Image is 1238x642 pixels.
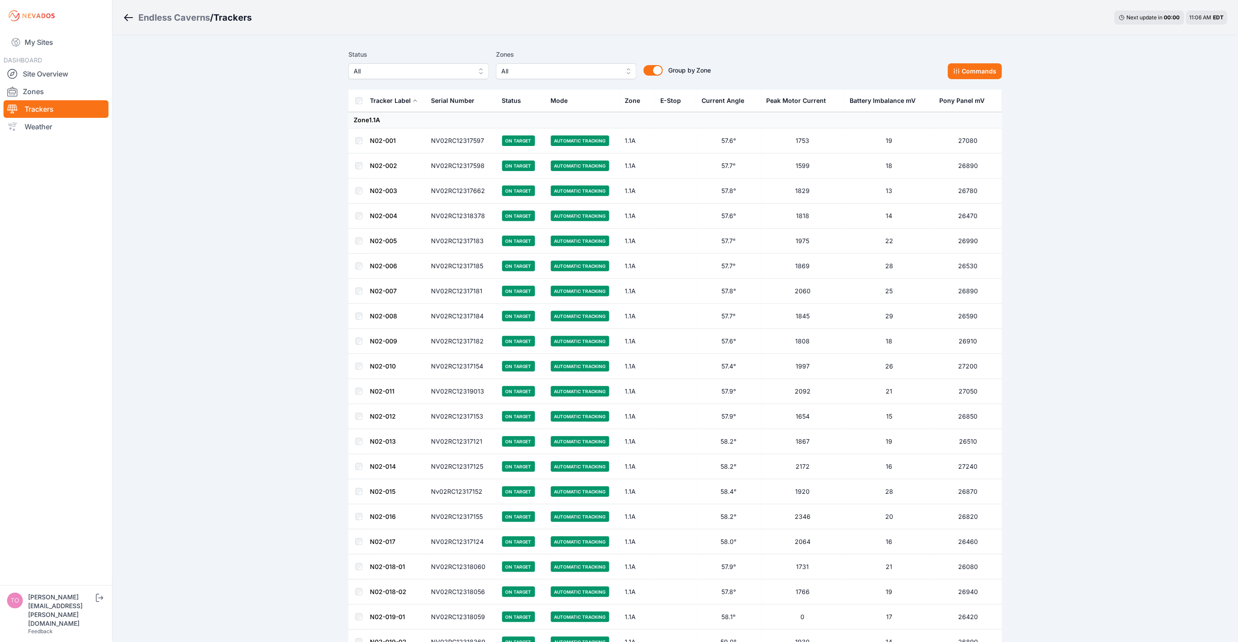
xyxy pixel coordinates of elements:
[370,387,395,395] a: N02-011
[431,90,481,111] button: Serial Number
[496,63,637,79] button: All
[370,438,396,445] a: N02-013
[761,354,845,379] td: 1997
[702,96,744,105] div: Current Angle
[696,605,761,630] td: 58.1°
[934,379,1002,404] td: 27050
[370,96,411,105] div: Tracker Label
[696,429,761,454] td: 58.2°
[551,90,575,111] button: Mode
[660,96,681,105] div: E-Stop
[551,211,609,221] span: Automatic Tracking
[551,411,609,422] span: Automatic Tracking
[696,229,761,254] td: 57.7°
[502,211,535,221] span: On Target
[620,304,655,329] td: 1.1A
[620,153,655,179] td: 1.1A
[502,135,535,146] span: On Target
[502,486,535,497] span: On Target
[668,66,711,74] span: Group by Zone
[761,504,845,529] td: 2346
[370,613,405,620] a: N02-019-01
[761,404,845,429] td: 1654
[502,386,535,397] span: On Target
[210,11,214,24] span: /
[761,254,845,279] td: 1869
[370,488,395,495] a: N02-015
[551,386,609,397] span: Automatic Tracking
[426,429,497,454] td: NV02RC12317121
[844,379,934,404] td: 21
[844,354,934,379] td: 26
[620,279,655,304] td: 1.1A
[761,179,845,204] td: 1829
[844,605,934,630] td: 17
[844,404,934,429] td: 15
[844,304,934,329] td: 29
[502,90,529,111] button: Status
[426,254,497,279] td: NV02RC12317185
[370,262,397,270] a: N02-006
[761,429,845,454] td: 1867
[426,379,497,404] td: NV02RC12319013
[934,229,1002,254] td: 26990
[761,229,845,254] td: 1975
[551,261,609,271] span: Automatic Tracking
[761,304,845,329] td: 1845
[214,11,252,24] h3: Trackers
[1213,14,1224,21] span: EDT
[696,304,761,329] td: 57.7°
[620,429,655,454] td: 1.1A
[370,337,397,345] a: N02-009
[370,362,396,370] a: N02-010
[426,479,497,504] td: Nv02RC12317152
[934,580,1002,605] td: 26940
[426,179,497,204] td: NV02RC12317662
[370,312,397,320] a: N02-008
[696,329,761,354] td: 57.6°
[934,429,1002,454] td: 26510
[934,153,1002,179] td: 26890
[138,11,210,24] a: Endless Caverns
[844,128,934,153] td: 19
[620,454,655,479] td: 1.1A
[620,404,655,429] td: 1.1A
[702,90,751,111] button: Current Angle
[551,361,609,372] span: Automatic Tracking
[348,112,1002,128] td: Zone 1.1A
[844,429,934,454] td: 19
[844,329,934,354] td: 18
[426,229,497,254] td: NV02RC12317183
[426,204,497,229] td: NV02RC12318378
[625,96,641,105] div: Zone
[496,49,637,60] label: Zones
[551,96,568,105] div: Mode
[696,580,761,605] td: 57.8°
[1164,14,1180,21] div: 00 : 00
[620,529,655,554] td: 1.1A
[761,554,845,580] td: 1731
[761,379,845,404] td: 2092
[7,9,56,23] img: Nevados
[767,96,826,105] div: Peak Motor Current
[940,90,992,111] button: Pony Panel mV
[696,254,761,279] td: 57.7°
[551,587,609,597] span: Automatic Tracking
[620,554,655,580] td: 1.1A
[4,32,109,53] a: My Sites
[4,56,42,64] span: DASHBOARD
[426,554,497,580] td: NV02RC12318060
[370,90,418,111] button: Tracker Label
[123,6,252,29] nav: Breadcrumb
[934,279,1002,304] td: 26890
[844,479,934,504] td: 28
[761,529,845,554] td: 2064
[426,454,497,479] td: NV02RC12317125
[844,153,934,179] td: 18
[426,329,497,354] td: NV02RC12317182
[502,587,535,597] span: On Target
[502,186,535,196] span: On Target
[370,212,397,219] a: N02-004
[761,479,845,504] td: 1920
[696,204,761,229] td: 57.6°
